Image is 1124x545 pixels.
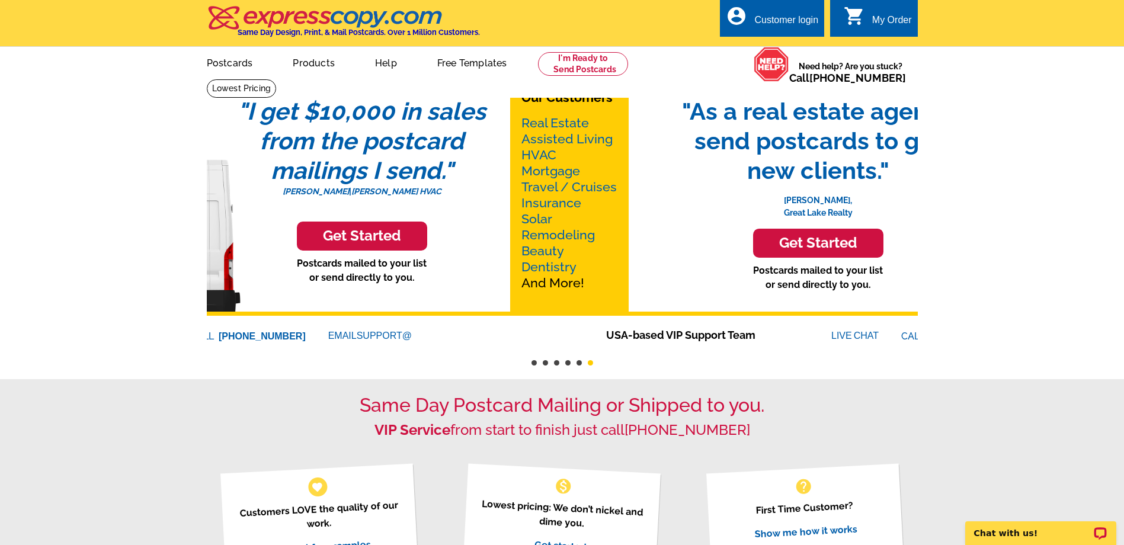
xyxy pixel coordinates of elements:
[721,496,888,520] p: First Time Customer?
[478,496,646,534] p: Lowest pricing: We don’t nickel and dime you.
[214,185,510,198] p: |
[670,97,966,185] span: "As a real estate agent, I send postcards to get new clients."
[794,477,813,496] span: help
[274,48,354,76] a: Products
[789,72,906,84] span: Call
[670,185,966,219] p: [PERSON_NAME], Great Lake Realty
[726,13,818,28] a: account_circle Customer login
[521,179,617,194] a: Travel / Cruises
[831,331,879,341] a: CHAT
[554,477,573,496] span: monetization_on
[958,508,1124,545] iframe: LiveChat chat widget
[606,327,796,343] span: USA-based VIP Support Team
[754,523,857,540] a: Show me how it works
[789,60,912,84] span: Need help? Are you stuck?
[521,227,595,242] a: Remodeling
[531,360,537,366] button: 1 of 6
[670,264,966,292] p: Postcards mailed to your list or send directly to you.
[625,421,750,438] a: [PHONE_NUMBER]
[521,163,580,178] a: Mortgage
[235,498,403,535] p: Customers LOVE the quality of our work.
[521,116,589,130] a: Real Estate
[577,360,582,366] button: 5 of 6
[844,13,912,28] a: shopping_cart My Order
[351,187,441,196] em: [PERSON_NAME] HVAC
[418,48,526,76] a: Free Templates
[214,222,510,251] a: Get Started
[356,48,416,76] a: Help
[521,148,556,162] a: HVAC
[357,329,414,343] font: SUPPORT@
[207,422,918,439] h2: from start to finish just call
[901,329,927,344] font: CALL
[312,227,412,245] h3: Get Started
[188,48,272,76] a: Postcards
[754,15,818,31] div: Customer login
[521,243,564,258] a: Beauty
[554,360,559,366] button: 3 of 6
[543,360,548,366] button: 2 of 6
[809,72,906,84] a: [PHONE_NUMBER]
[311,480,324,493] span: favorite
[214,257,510,285] p: Postcards mailed to your list or send directly to you.
[872,15,912,31] div: My Order
[565,360,571,366] button: 4 of 6
[328,331,414,341] a: EMAILSUPPORT@
[238,28,480,37] h4: Same Day Design, Print, & Mail Postcards. Over 1 Million Customers.
[207,14,480,37] a: Same Day Design, Print, & Mail Postcards. Over 1 Million Customers.
[521,211,552,226] a: Solar
[521,195,581,210] a: Insurance
[754,47,789,82] img: help
[207,394,918,416] h1: Same Day Postcard Mailing or Shipped to you.
[588,360,593,366] button: 6 of 6
[831,329,854,343] font: LIVE
[844,5,865,27] i: shopping_cart
[238,97,486,184] em: "I get $10,000 in sales from the postcard mailings I send."
[521,115,617,291] p: And More!
[768,235,869,252] h3: Get Started
[521,132,613,146] a: Assisted Living
[219,331,306,341] a: [PHONE_NUMBER]
[283,187,349,196] em: [PERSON_NAME]
[726,5,747,27] i: account_circle
[374,421,450,438] strong: VIP Service
[521,259,577,274] a: Dentistry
